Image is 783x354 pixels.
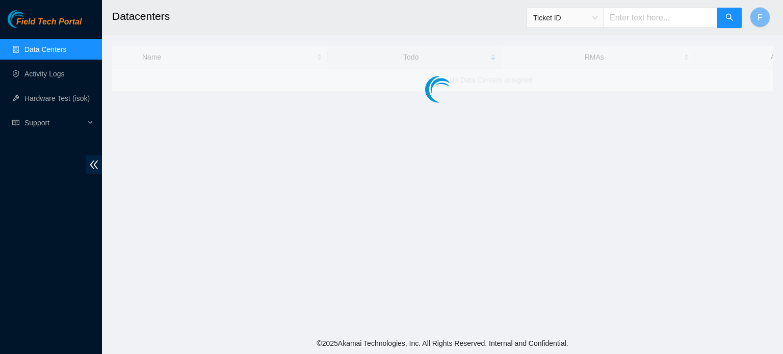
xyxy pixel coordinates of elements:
[717,8,742,28] button: search
[102,333,783,354] footer: © 2025 Akamai Technologies, Inc. All Rights Reserved. Internal and Confidential.
[16,17,82,27] span: Field Tech Portal
[24,113,85,133] span: Support
[24,45,66,53] a: Data Centers
[86,155,102,174] span: double-left
[533,10,597,25] span: Ticket ID
[8,10,51,28] img: Akamai Technologies
[750,7,770,28] button: F
[758,11,763,24] span: F
[725,13,734,23] span: search
[24,94,90,102] a: Hardware Test (isok)
[24,70,65,78] a: Activity Logs
[604,8,718,28] input: Enter text here...
[12,119,19,126] span: read
[8,18,82,32] a: Akamai TechnologiesField Tech Portal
